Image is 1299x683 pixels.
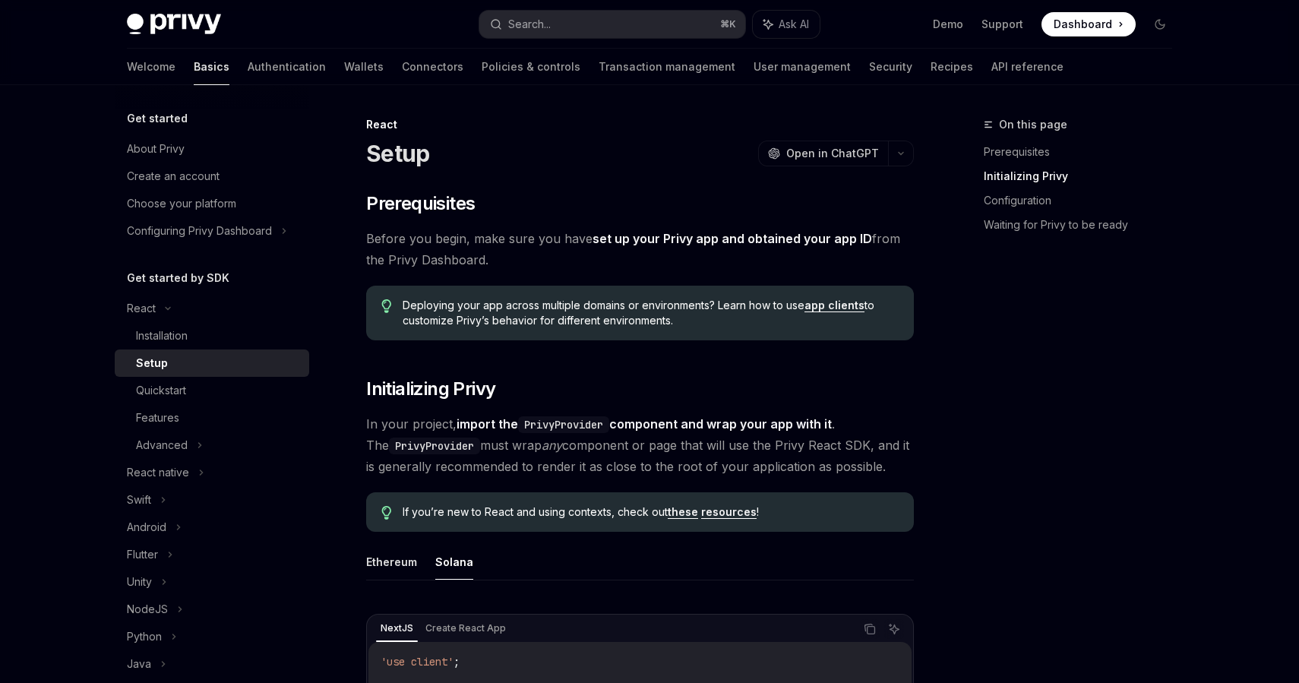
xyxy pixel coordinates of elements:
[1041,12,1136,36] a: Dashboard
[115,322,309,349] a: Installation
[127,269,229,287] h5: Get started by SDK
[115,404,309,432] a: Features
[115,349,309,377] a: Setup
[127,545,158,564] div: Flutter
[1148,12,1172,36] button: Toggle dark mode
[381,655,454,669] span: 'use client'
[542,438,562,453] em: any
[984,188,1184,213] a: Configuration
[479,11,745,38] button: Search...⌘K
[136,381,186,400] div: Quickstart
[984,140,1184,164] a: Prerequisites
[366,228,914,270] span: Before you begin, make sure you have from the Privy Dashboard.
[668,505,698,519] a: these
[127,194,236,213] div: Choose your platform
[786,146,879,161] span: Open in ChatGPT
[127,655,151,673] div: Java
[344,49,384,85] a: Wallets
[136,436,188,454] div: Advanced
[402,49,463,85] a: Connectors
[758,141,888,166] button: Open in ChatGPT
[381,506,392,520] svg: Tip
[933,17,963,32] a: Demo
[194,49,229,85] a: Basics
[366,413,914,477] span: In your project, . The must wrap component or page that will use the Privy React SDK, and it is g...
[136,409,179,427] div: Features
[127,628,162,646] div: Python
[701,505,757,519] a: resources
[136,354,168,372] div: Setup
[366,191,475,216] span: Prerequisites
[860,619,880,639] button: Copy the contents from the code block
[376,619,418,637] div: NextJS
[366,544,417,580] button: Ethereum
[508,15,551,33] div: Search...
[127,222,272,240] div: Configuring Privy Dashboard
[366,117,914,132] div: React
[518,416,609,433] code: PrivyProvider
[381,299,392,313] svg: Tip
[127,109,188,128] h5: Get started
[884,619,904,639] button: Ask AI
[984,213,1184,237] a: Waiting for Privy to be ready
[115,377,309,404] a: Quickstart
[999,115,1067,134] span: On this page
[115,190,309,217] a: Choose your platform
[127,140,185,158] div: About Privy
[869,49,912,85] a: Security
[720,18,736,30] span: ⌘ K
[115,163,309,190] a: Create an account
[366,377,495,401] span: Initializing Privy
[115,135,309,163] a: About Privy
[127,463,189,482] div: React native
[435,544,473,580] button: Solana
[127,49,175,85] a: Welcome
[127,14,221,35] img: dark logo
[127,299,156,318] div: React
[421,619,510,637] div: Create React App
[457,416,832,432] strong: import the component and wrap your app with it
[127,167,220,185] div: Create an account
[981,17,1023,32] a: Support
[403,504,899,520] span: If you’re new to React and using contexts, check out !
[248,49,326,85] a: Authentication
[754,49,851,85] a: User management
[482,49,580,85] a: Policies & controls
[127,600,168,618] div: NodeJS
[127,491,151,509] div: Swift
[804,299,864,312] a: app clients
[403,298,899,328] span: Deploying your app across multiple domains or environments? Learn how to use to customize Privy’s...
[991,49,1064,85] a: API reference
[593,231,872,247] a: set up your Privy app and obtained your app ID
[599,49,735,85] a: Transaction management
[753,11,820,38] button: Ask AI
[127,573,152,591] div: Unity
[136,327,188,345] div: Installation
[779,17,809,32] span: Ask AI
[454,655,460,669] span: ;
[389,438,480,454] code: PrivyProvider
[1054,17,1112,32] span: Dashboard
[984,164,1184,188] a: Initializing Privy
[931,49,973,85] a: Recipes
[366,140,429,167] h1: Setup
[127,518,166,536] div: Android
